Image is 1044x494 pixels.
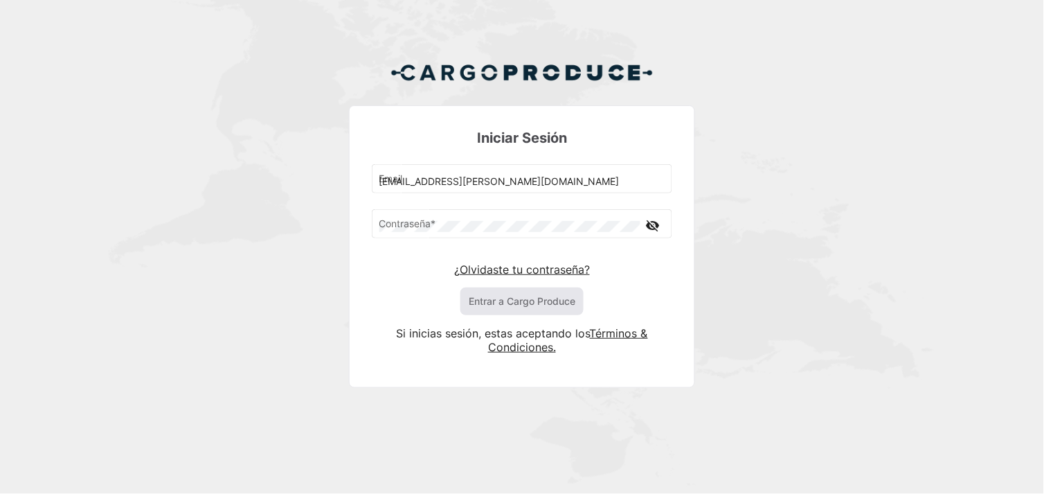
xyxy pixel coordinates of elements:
[454,263,590,276] a: ¿Olvidaste tu contraseña?
[372,128,672,148] h3: Iniciar Sesión
[645,217,661,234] mat-icon: visibility_off
[488,326,648,354] a: Términos & Condiciones.
[396,326,590,340] span: Si inicias sesión, estas aceptando los
[390,56,654,89] img: Cargo Produce Logo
